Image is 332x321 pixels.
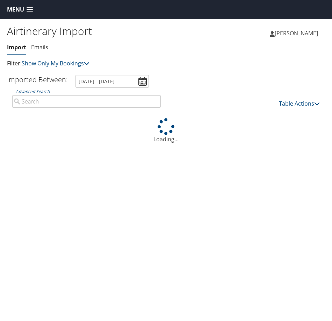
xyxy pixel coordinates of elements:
a: [PERSON_NAME] [270,23,325,44]
a: Import [7,43,26,51]
h3: Imported Between: [7,75,68,84]
a: Advanced Search [16,88,50,94]
span: [PERSON_NAME] [275,29,318,37]
div: Loading... [7,118,325,143]
input: Advanced Search [12,95,161,108]
input: [DATE] - [DATE] [75,75,149,88]
a: Table Actions [279,100,320,107]
a: Show Only My Bookings [22,59,89,67]
h1: Airtinerary Import [7,24,166,38]
a: Emails [31,43,48,51]
p: Filter: [7,59,166,68]
a: Menu [3,4,36,15]
span: Menu [7,6,24,13]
